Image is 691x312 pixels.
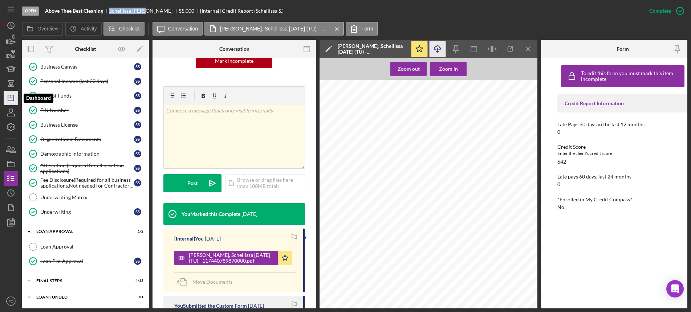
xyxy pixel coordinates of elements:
[455,164,494,167] span: Authorized User Accounts: 0
[503,133,504,136] span: 0
[413,176,418,179] span: N/A
[36,229,125,234] div: Loan Approval
[402,140,408,143] span: $896
[513,133,515,136] span: 0
[336,172,355,175] span: 12-month Total
[333,100,527,103] span: TransUnion (TUC). CoreLogic Credco has assembled this information so that it accurately reflects ...
[475,136,477,139] span: 0
[461,140,462,143] span: 1
[45,8,103,14] b: Above Thee Best Cleaning
[182,211,240,217] div: You Marked this Complete
[37,26,58,32] label: Overview
[515,89,522,92] span: APP1
[423,144,427,147] span: $0
[40,151,134,157] div: Demographic Information
[134,136,141,143] div: S S
[513,181,515,184] span: 0
[333,103,515,106] span: its content. If, upon review of the information contained within this Instant Merge Credit Report...
[471,126,481,128] span: Closed
[414,126,427,128] span: Past Due
[423,129,427,132] span: $0
[483,181,491,184] span: 01/19
[4,294,18,308] button: FC
[25,161,145,176] a: Attestation (required for all new loan applications)SS
[423,133,427,136] span: $0
[403,237,459,241] span: FICO® CLASSIC SCORE MODEL
[241,211,257,217] time: 2025-09-16 15:01
[413,208,448,212] span: REPOSITORY FILES
[398,144,408,147] span: $54,820
[456,85,463,87] span: Type
[337,129,351,132] span: Real Estate
[387,164,394,167] span: $120
[438,213,458,216] span: FICO® Classic
[333,82,341,85] span: Name
[451,140,454,143] span: $0
[333,169,348,172] span: INQUIRIES
[40,93,134,99] div: Uses of Funds
[375,140,377,143] span: 4
[134,107,141,114] div: S S
[456,151,514,153] span: Number of tradelines with serious derogatory: 3
[196,54,272,68] button: Mark Incomplete
[25,239,145,254] a: Loan Approval
[523,177,525,180] span: 0
[134,63,141,70] div: S S
[25,147,145,161] a: Demographic InformationSS
[523,129,525,132] span: 0
[25,254,145,268] a: Loan Pre-ApprovalSS
[40,107,134,113] div: EIN Number
[513,126,516,128] span: 60
[371,126,382,128] span: Number
[25,132,145,147] a: Organizational DocumentsSS
[413,183,415,186] span: N
[335,195,352,198] span: Oldest Trade:
[447,181,462,184] span: Installment
[366,82,377,85] span: Address
[36,279,125,283] div: Final Steps
[103,22,145,36] button: Checklist
[40,136,134,142] div: Organizational Documents
[375,172,377,175] span: 1
[523,140,525,143] span: 0
[337,221,338,224] span: 1
[219,46,249,52] div: Conversation
[333,106,474,109] span: TransUnion information is inaccurate or incomplete, please contact CoreLogic Credco at [PHONE_NUM...
[65,22,101,36] button: Activity
[174,236,204,242] div: [Internal] You
[461,129,462,132] span: 0
[513,188,515,191] span: 0
[40,122,134,128] div: Business License
[337,136,349,139] span: Revolving
[200,8,284,14] div: [Internal] Credit Report (Schellissa S.)
[513,184,515,187] span: 0
[513,144,515,147] span: 0
[523,184,525,187] span: 0
[447,177,462,180] span: Real Estate
[502,126,505,128] span: 30
[215,54,253,68] div: Mark Incomplete
[490,133,491,136] span: 0
[513,192,515,194] span: 0
[503,144,504,147] span: 0
[389,195,398,198] span: On file:
[503,129,504,132] span: 0
[557,150,688,157] div: Enter the client's credit score
[405,129,408,132] span: $0
[507,221,514,224] span: APP1
[557,197,688,202] div: *Enrolled in My Credit Compass?
[642,4,687,18] button: Complete
[397,126,408,128] span: Balance
[397,232,466,236] span: DATA SOURCES SCORE INFORMATION
[40,244,145,250] div: Loan Approval
[336,176,356,179] span: Elim Same Day
[507,213,520,216] span: Applicant
[666,280,684,297] div: Open Intercom Messenger
[456,82,468,85] span: Address
[447,188,471,191] span: All Other Accounts
[204,22,344,36] button: [PERSON_NAME], Schellissa [DATE] (TU) - 117440789870000.pdf
[361,26,373,32] label: Form
[447,192,454,194] span: Total
[475,140,477,143] span: 0
[522,172,527,175] span: 90+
